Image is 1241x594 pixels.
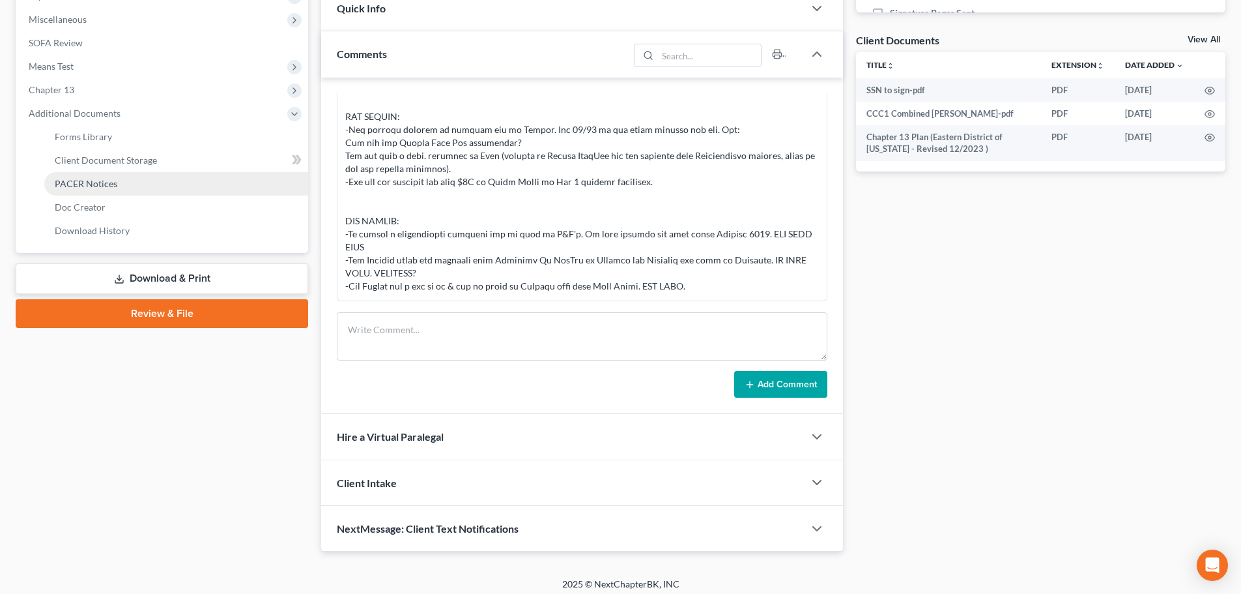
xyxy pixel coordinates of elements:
span: Signature Pages Sent [890,7,975,20]
span: Doc Creator [55,201,106,213]
td: SSN to sign-pdf [856,78,1041,102]
span: Quick Info [337,2,386,14]
i: unfold_more [1096,62,1104,70]
span: Means Test [29,61,74,72]
a: Forms Library [44,125,308,149]
span: Chapter 13 [29,84,74,95]
span: Comments [337,48,387,60]
i: expand_more [1176,62,1184,70]
a: Download History [44,219,308,243]
span: NextMessage: Client Text Notifications [337,522,519,535]
span: Client Intake [337,477,397,489]
a: Titleunfold_more [866,60,894,70]
td: PDF [1041,125,1115,161]
button: Add Comment [734,371,827,398]
td: [DATE] [1115,125,1194,161]
a: View All [1188,35,1220,44]
i: unfold_more [887,62,894,70]
td: PDF [1041,102,1115,125]
td: [DATE] [1115,102,1194,125]
span: Download History [55,225,130,236]
a: Date Added expand_more [1125,60,1184,70]
td: PDF [1041,78,1115,102]
a: SOFA Review [18,31,308,55]
span: Additional Documents [29,108,121,119]
div: Client Documents [856,33,939,47]
td: [DATE] [1115,78,1194,102]
input: Search... [658,44,762,67]
span: Miscellaneous [29,14,87,25]
span: PACER Notices [55,178,117,189]
td: Chapter 13 Plan (Eastern District of [US_STATE] - Revised 12/2023 ) [856,125,1041,161]
td: CCC1 Combined [PERSON_NAME]-pdf [856,102,1041,125]
span: SOFA Review [29,37,83,48]
a: PACER Notices [44,172,308,196]
a: Extensionunfold_more [1051,60,1104,70]
div: Open Intercom Messenger [1197,550,1228,581]
a: Review & File [16,299,308,328]
a: Client Document Storage [44,149,308,172]
span: Client Document Storage [55,155,157,166]
span: Forms Library [55,131,112,142]
span: Hire a Virtual Paralegal [337,430,444,443]
a: Download & Print [16,263,308,294]
a: Doc Creator [44,196,308,219]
